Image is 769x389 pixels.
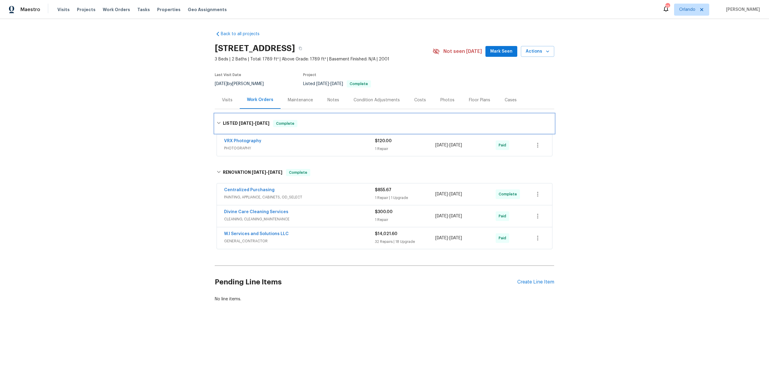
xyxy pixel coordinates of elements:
span: - [435,235,462,241]
span: Paid [499,213,509,219]
span: [DATE] [239,121,253,125]
span: Visits [57,7,70,13]
span: $120.00 [375,139,392,143]
span: $14,021.60 [375,232,397,236]
a: Divine Care Cleaning Services [224,210,288,214]
button: Copy Address [295,43,306,54]
span: Orlando [679,7,695,13]
span: [DATE] [435,192,448,196]
span: Maestro [20,7,40,13]
h6: RENOVATION [223,169,282,176]
span: [DATE] [330,82,343,86]
span: [DATE] [449,236,462,240]
div: Costs [414,97,426,103]
div: No line items. [215,296,554,302]
div: 1 Repair [375,146,435,152]
div: Cases [505,97,517,103]
a: W.I Services and Solutions LLC [224,232,289,236]
span: $855.67 [375,188,391,192]
button: Actions [521,46,554,57]
div: Notes [327,97,339,103]
div: LISTED [DATE]-[DATE]Complete [215,114,554,133]
div: Create Line Item [517,279,554,285]
span: PAINTING, APPLIANCE, CABINETS, OD_SELECT [224,194,375,200]
div: 25 [665,4,670,10]
div: Work Orders [247,97,273,103]
span: CLEANING, CLEANING_MAINTENANCE [224,216,375,222]
h2: [STREET_ADDRESS] [215,45,295,51]
span: Project [303,73,316,77]
span: - [435,142,462,148]
span: - [435,191,462,197]
div: Condition Adjustments [354,97,400,103]
span: [DATE] [268,170,282,174]
span: Actions [526,48,549,55]
span: [DATE] [449,143,462,147]
span: $300.00 [375,210,393,214]
span: [DATE] [435,143,448,147]
span: [DATE] [215,82,227,86]
span: Complete [287,170,310,176]
span: Paid [499,142,509,148]
span: PHOTOGRAPHY [224,145,375,151]
span: Geo Assignments [188,7,227,13]
button: Mark Seen [485,46,517,57]
div: 1 Repair [375,217,435,223]
div: 1 Repair | 1 Upgrade [375,195,435,201]
h6: LISTED [223,120,269,127]
span: [DATE] [252,170,266,174]
span: Listed [303,82,371,86]
span: [DATE] [449,214,462,218]
span: [DATE] [435,236,448,240]
a: Centralized Purchasing [224,188,275,192]
span: Work Orders [103,7,130,13]
span: - [435,213,462,219]
span: Projects [77,7,96,13]
span: - [239,121,269,125]
span: Mark Seen [490,48,512,55]
span: Complete [274,121,297,127]
span: [PERSON_NAME] [724,7,760,13]
span: - [316,82,343,86]
span: [DATE] [255,121,269,125]
span: [DATE] [435,214,448,218]
span: Complete [499,191,519,197]
div: Maintenance [288,97,313,103]
span: Not seen [DATE] [443,48,482,54]
span: [DATE] [449,192,462,196]
a: VRX Photography [224,139,261,143]
a: Back to all projects [215,31,272,37]
h2: Pending Line Items [215,268,517,296]
span: [DATE] [316,82,329,86]
div: by [PERSON_NAME] [215,80,271,87]
div: RENOVATION [DATE]-[DATE]Complete [215,163,554,182]
span: Complete [347,82,370,86]
span: Last Visit Date [215,73,241,77]
span: Properties [157,7,181,13]
div: Floor Plans [469,97,490,103]
span: - [252,170,282,174]
div: Visits [222,97,233,103]
div: Photos [440,97,454,103]
span: Paid [499,235,509,241]
span: Tasks [137,8,150,12]
span: GENERAL_CONTRACTOR [224,238,375,244]
span: 3 Beds | 2 Baths | Total: 1789 ft² | Above Grade: 1789 ft² | Basement Finished: N/A | 2001 [215,56,433,62]
div: 32 Repairs | 18 Upgrade [375,239,435,245]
